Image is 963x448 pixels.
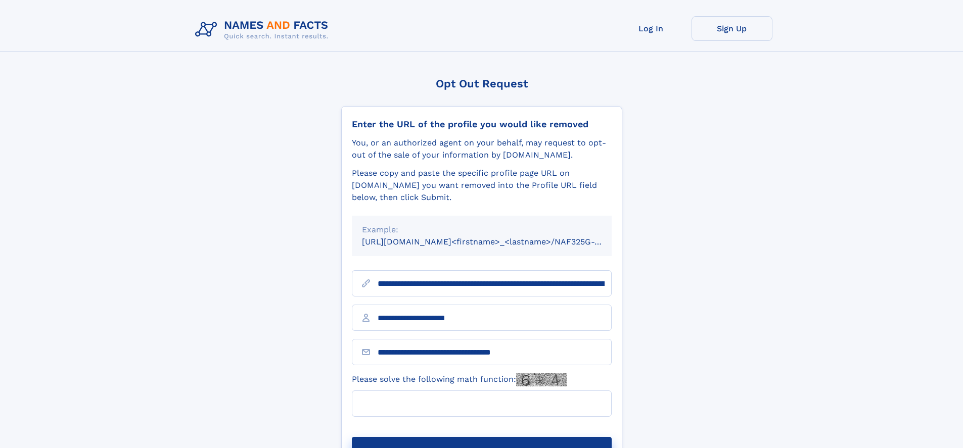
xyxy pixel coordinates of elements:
div: Enter the URL of the profile you would like removed [352,119,612,130]
a: Log In [611,16,692,41]
div: You, or an authorized agent on your behalf, may request to opt-out of the sale of your informatio... [352,137,612,161]
a: Sign Up [692,16,772,41]
small: [URL][DOMAIN_NAME]<firstname>_<lastname>/NAF325G-xxxxxxxx [362,237,631,246]
label: Please solve the following math function: [352,373,567,386]
img: Logo Names and Facts [191,16,337,43]
div: Opt Out Request [341,77,622,90]
div: Please copy and paste the specific profile page URL on [DOMAIN_NAME] you want removed into the Pr... [352,167,612,204]
div: Example: [362,224,602,236]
